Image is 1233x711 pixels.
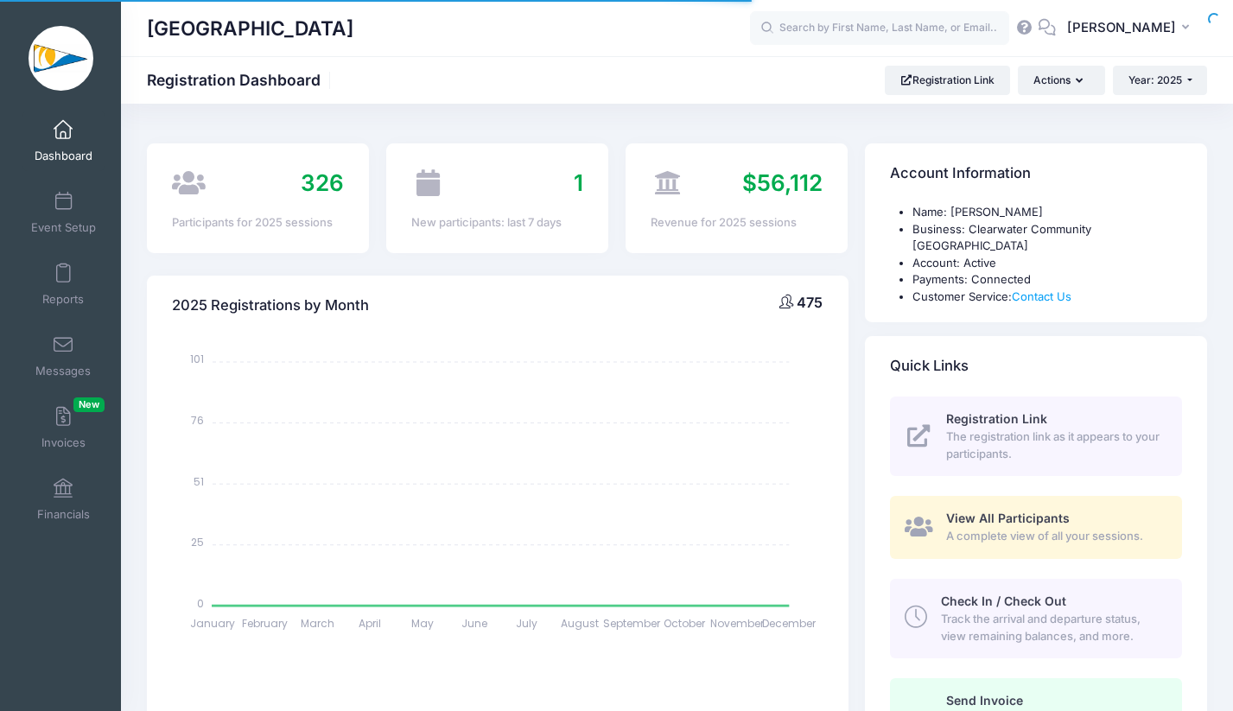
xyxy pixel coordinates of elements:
[561,616,599,631] tspan: August
[604,616,662,631] tspan: September
[301,169,344,196] span: 326
[941,594,1066,608] span: Check In / Check Out
[197,596,204,611] tspan: 0
[191,535,204,549] tspan: 25
[890,496,1182,559] a: View All Participants A complete view of all your sessions.
[890,397,1182,476] a: Registration Link The registration link as it appears to your participants.
[946,528,1162,545] span: A complete view of all your sessions.
[912,289,1182,306] li: Customer Service:
[912,255,1182,272] li: Account: Active
[1056,9,1207,48] button: [PERSON_NAME]
[890,579,1182,658] a: Check In / Check Out Track the arrival and departure status, view remaining balances, and more.
[242,616,288,631] tspan: February
[73,397,105,412] span: New
[37,507,90,522] span: Financials
[22,469,105,530] a: Financials
[35,149,92,163] span: Dashboard
[301,616,334,631] tspan: March
[763,616,817,631] tspan: December
[22,254,105,314] a: Reports
[1018,66,1104,95] button: Actions
[22,397,105,458] a: InvoicesNew
[29,26,93,91] img: Clearwater Community Sailing Center
[517,616,538,631] tspan: July
[190,616,235,631] tspan: January
[22,111,105,171] a: Dashboard
[359,616,381,631] tspan: April
[710,616,765,631] tspan: November
[946,411,1047,426] span: Registration Link
[750,11,1009,46] input: Search by First Name, Last Name, or Email...
[664,616,706,631] tspan: October
[22,326,105,386] a: Messages
[22,182,105,243] a: Event Setup
[1128,73,1182,86] span: Year: 2025
[1012,289,1071,303] a: Contact Us
[31,220,96,235] span: Event Setup
[912,204,1182,221] li: Name: [PERSON_NAME]
[172,214,344,232] div: Participants for 2025 sessions
[941,611,1162,644] span: Track the arrival and departure status, view remaining balances, and more.
[574,169,583,196] span: 1
[797,294,823,311] span: 475
[42,292,84,307] span: Reports
[411,214,583,232] div: New participants: last 7 days
[1113,66,1207,95] button: Year: 2025
[41,435,86,450] span: Invoices
[194,474,204,489] tspan: 51
[462,616,488,631] tspan: June
[885,66,1010,95] a: Registration Link
[35,364,91,378] span: Messages
[912,271,1182,289] li: Payments: Connected
[411,616,434,631] tspan: May
[147,71,335,89] h1: Registration Dashboard
[191,413,204,428] tspan: 76
[190,352,204,366] tspan: 101
[172,282,369,331] h4: 2025 Registrations by Month
[890,342,969,391] h4: Quick Links
[912,221,1182,255] li: Business: Clearwater Community [GEOGRAPHIC_DATA]
[946,511,1070,525] span: View All Participants
[147,9,353,48] h1: [GEOGRAPHIC_DATA]
[946,429,1162,462] span: The registration link as it appears to your participants.
[890,149,1031,199] h4: Account Information
[742,169,823,196] span: $56,112
[946,693,1023,708] span: Send Invoice
[1067,18,1176,37] span: [PERSON_NAME]
[651,214,823,232] div: Revenue for 2025 sessions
